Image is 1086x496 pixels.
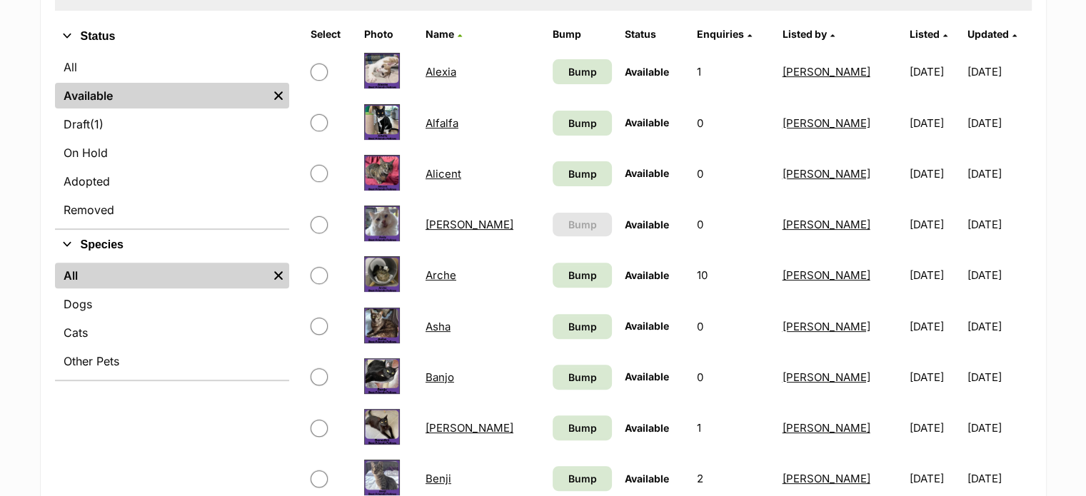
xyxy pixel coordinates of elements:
[553,263,612,288] a: Bump
[553,161,612,186] a: Bump
[426,28,462,40] a: Name
[364,104,400,140] img: Alfalfa
[55,236,289,254] button: Species
[619,23,690,46] th: Status
[697,28,744,40] span: translation missing: en.admin.listings.index.attributes.enquiries
[426,167,461,181] a: Alicent
[426,268,456,282] a: Arche
[364,308,400,343] img: Asha
[364,53,400,88] img: Alexia
[364,409,400,445] img: Benedict
[783,28,835,40] a: Listed by
[568,319,596,334] span: Bump
[568,217,596,232] span: Bump
[426,320,451,333] a: Asha
[783,268,870,282] a: [PERSON_NAME]
[904,149,966,198] td: [DATE]
[55,168,289,194] a: Adopted
[305,23,357,46] th: Select
[568,420,596,435] span: Bump
[55,291,289,317] a: Dogs
[55,197,289,223] a: Removed
[426,421,513,435] a: [PERSON_NAME]
[268,263,289,288] a: Remove filter
[625,370,669,383] span: Available
[691,403,775,452] td: 1
[625,472,669,485] span: Available
[553,365,612,390] a: Bump
[364,358,400,394] img: Banjo
[426,28,454,40] span: Name
[904,200,966,249] td: [DATE]
[547,23,618,46] th: Bump
[426,116,458,130] a: Alfalfa
[904,47,966,96] td: [DATE]
[568,471,596,486] span: Bump
[568,116,596,131] span: Bump
[904,302,966,351] td: [DATE]
[783,167,870,181] a: [PERSON_NAME]
[910,28,940,40] span: Listed
[691,250,775,300] td: 10
[55,83,268,108] a: Available
[904,98,966,148] td: [DATE]
[625,218,669,231] span: Available
[783,65,870,79] a: [PERSON_NAME]
[967,200,1030,249] td: [DATE]
[967,98,1030,148] td: [DATE]
[691,47,775,96] td: 1
[967,28,1009,40] span: Updated
[553,415,612,440] a: Bump
[553,59,612,84] a: Bump
[783,116,870,130] a: [PERSON_NAME]
[625,269,669,281] span: Available
[553,314,612,339] a: Bump
[55,320,289,345] a: Cats
[967,302,1030,351] td: [DATE]
[783,320,870,333] a: [PERSON_NAME]
[268,83,289,108] a: Remove filter
[568,166,596,181] span: Bump
[55,263,268,288] a: All
[625,66,669,78] span: Available
[568,370,596,385] span: Bump
[55,27,289,46] button: Status
[783,218,870,231] a: [PERSON_NAME]
[55,140,289,166] a: On Hold
[967,28,1017,40] a: Updated
[55,260,289,380] div: Species
[553,213,612,236] button: Bump
[691,200,775,249] td: 0
[553,111,612,136] a: Bump
[967,403,1030,452] td: [DATE]
[783,28,827,40] span: Listed by
[625,422,669,434] span: Available
[426,370,454,384] a: Banjo
[55,51,289,228] div: Status
[691,302,775,351] td: 0
[783,472,870,485] a: [PERSON_NAME]
[691,98,775,148] td: 0
[697,28,752,40] a: Enquiries
[426,218,513,231] a: [PERSON_NAME]
[426,65,456,79] a: Alexia
[426,472,451,485] a: Benji
[553,466,612,491] a: Bump
[358,23,418,46] th: Photo
[904,403,966,452] td: [DATE]
[625,116,669,128] span: Available
[967,250,1030,300] td: [DATE]
[90,116,104,133] span: (1)
[55,348,289,374] a: Other Pets
[55,111,289,137] a: Draft
[691,353,775,402] td: 0
[568,64,596,79] span: Bump
[967,149,1030,198] td: [DATE]
[783,370,870,384] a: [PERSON_NAME]
[625,320,669,332] span: Available
[910,28,947,40] a: Listed
[691,149,775,198] td: 0
[967,47,1030,96] td: [DATE]
[55,54,289,80] a: All
[967,353,1030,402] td: [DATE]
